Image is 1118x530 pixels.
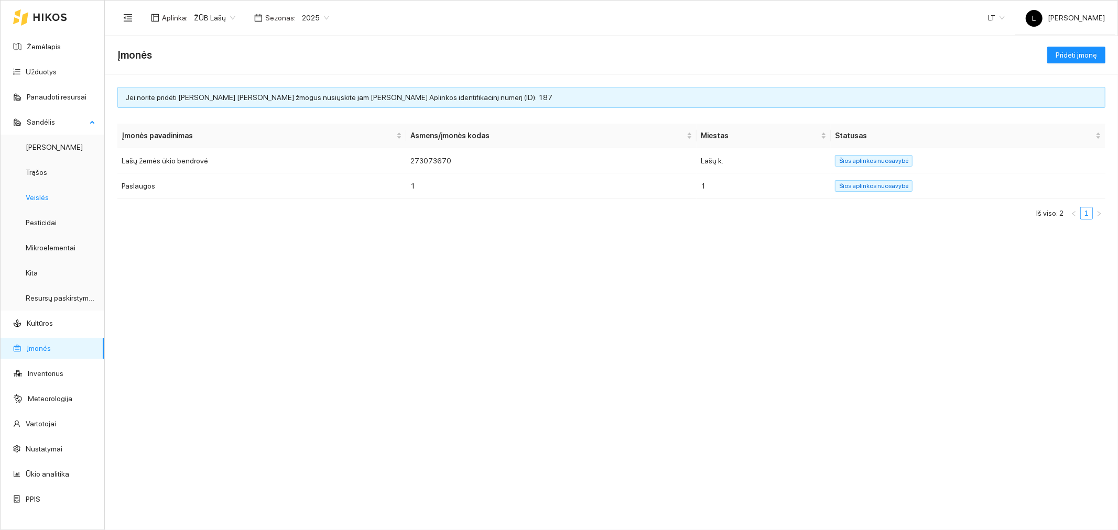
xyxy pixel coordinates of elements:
li: 1 [1080,207,1093,219]
a: Resursų paskirstymas [26,294,96,302]
span: Aplinka : [162,12,188,24]
li: Atgal [1068,207,1080,219]
span: Sezonas : [265,12,296,24]
a: Pesticidai [26,218,57,227]
button: Pridėti įmonę [1047,47,1105,63]
span: Šios aplinkos nuosavybė [835,180,913,192]
a: [PERSON_NAME] [26,143,83,151]
button: left [1068,207,1080,219]
td: 1 [406,173,697,198]
th: this column's title is Asmens/įmonės kodas,this column is sortable [406,124,697,148]
a: Kita [26,269,38,277]
span: left [1071,211,1077,217]
a: Mikroelementai [26,244,75,252]
a: 1 [1081,207,1092,219]
button: menu-fold [117,7,138,28]
span: Asmens/įmonės kodas [410,130,685,141]
a: Trąšos [26,168,47,176]
a: Ūkio analitika [26,470,69,478]
span: right [1096,211,1102,217]
span: Įmonės [117,47,152,63]
td: Lašų k. [697,148,831,173]
span: Statusas [835,130,1093,141]
span: Pridėti įmonę [1056,49,1097,61]
a: Užduotys [26,68,57,76]
a: Įmonės [27,344,51,352]
span: Sandėlis [27,112,86,132]
td: Paslaugos [117,173,406,198]
span: menu-fold [123,13,133,23]
a: Meteorologija [28,394,72,403]
th: this column's title is Įmonės pavadinimas,this column is sortable [117,124,406,148]
th: this column's title is Miestas,this column is sortable [697,124,831,148]
a: Nustatymai [26,445,62,453]
a: Žemėlapis [27,42,61,51]
span: L [1033,10,1036,27]
button: right [1093,207,1105,219]
span: LT [988,10,1005,26]
a: Veislės [26,193,49,202]
div: Jei norite pridėti [PERSON_NAME] [PERSON_NAME] žmogus nusiųskite jam [PERSON_NAME] Aplinkos ident... [126,92,1097,103]
span: 2025 [302,10,329,26]
a: Vartotojai [26,419,56,428]
span: Įmonės pavadinimas [122,130,394,141]
a: PPIS [26,495,40,503]
span: [PERSON_NAME] [1026,14,1105,22]
a: Inventorius [28,369,63,378]
li: Iš viso: 2 [1036,207,1063,219]
a: Kultūros [27,319,53,327]
span: layout [151,14,159,22]
span: ŽŪB Lašų [194,10,235,26]
td: 1 [697,173,831,198]
th: this column's title is Statusas,this column is sortable [831,124,1105,148]
li: Pirmyn [1093,207,1105,219]
span: calendar [254,14,263,22]
td: Lašų žemės ūkio bendrovė [117,148,406,173]
span: Šios aplinkos nuosavybė [835,155,913,167]
a: Panaudoti resursai [27,93,86,101]
td: 273073670 [406,148,697,173]
span: Miestas [701,130,819,141]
